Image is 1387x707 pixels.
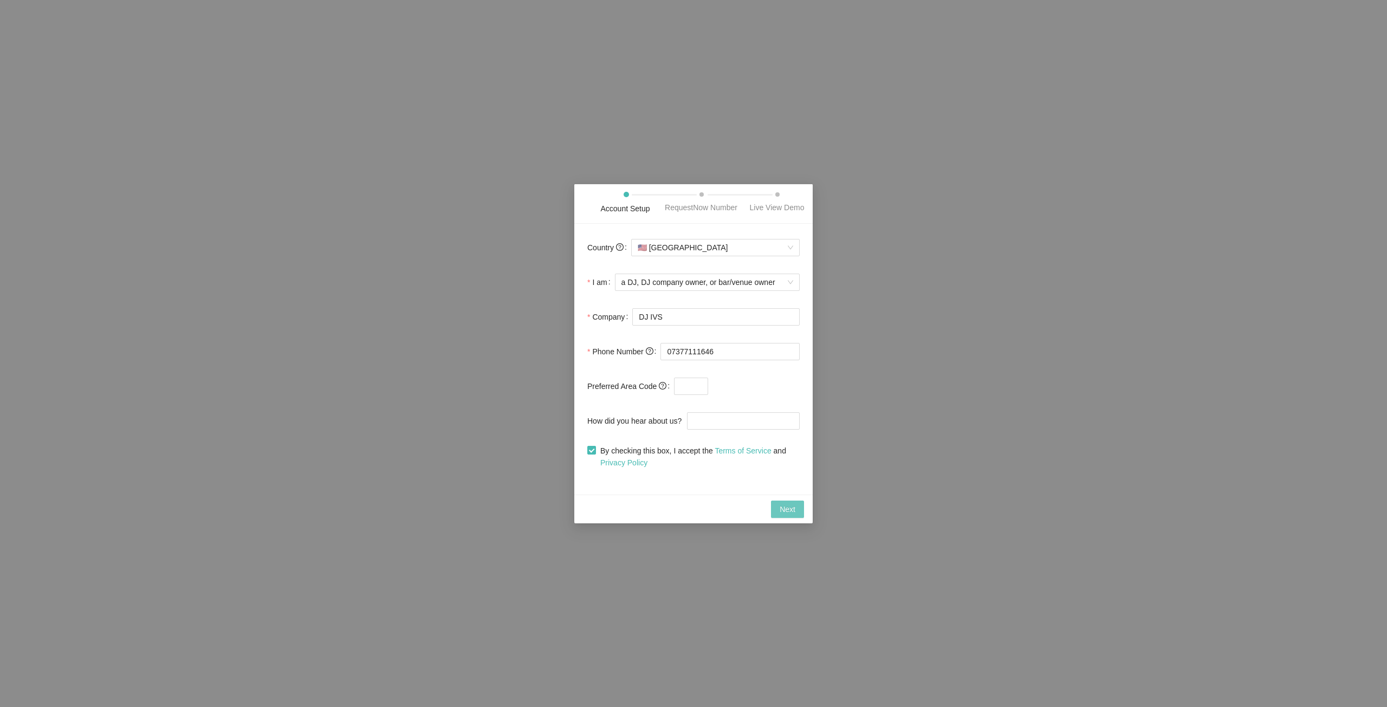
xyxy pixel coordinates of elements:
[665,202,737,213] div: RequestNow Number
[587,380,666,392] span: Preferred Area Code
[780,503,795,515] span: Next
[750,202,805,213] div: Live View Demo
[638,239,793,256] span: [GEOGRAPHIC_DATA]
[715,446,771,455] a: Terms of Service
[587,242,624,254] span: Country
[771,501,804,518] button: Next
[587,410,687,432] label: How did you hear about us?
[600,203,650,215] div: Account Setup
[646,347,653,355] span: question-circle
[632,308,800,326] input: Company
[621,274,793,290] span: a DJ, DJ company owner, or bar/venue owner
[592,346,653,358] span: Phone Number
[659,382,666,390] span: question-circle
[587,306,632,328] label: Company
[638,243,647,252] span: 🇺🇸
[596,445,800,469] span: By checking this box, I accept the and
[687,412,800,430] input: How did you hear about us?
[616,243,624,251] span: question-circle
[587,271,615,293] label: I am
[600,458,647,467] a: Privacy Policy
